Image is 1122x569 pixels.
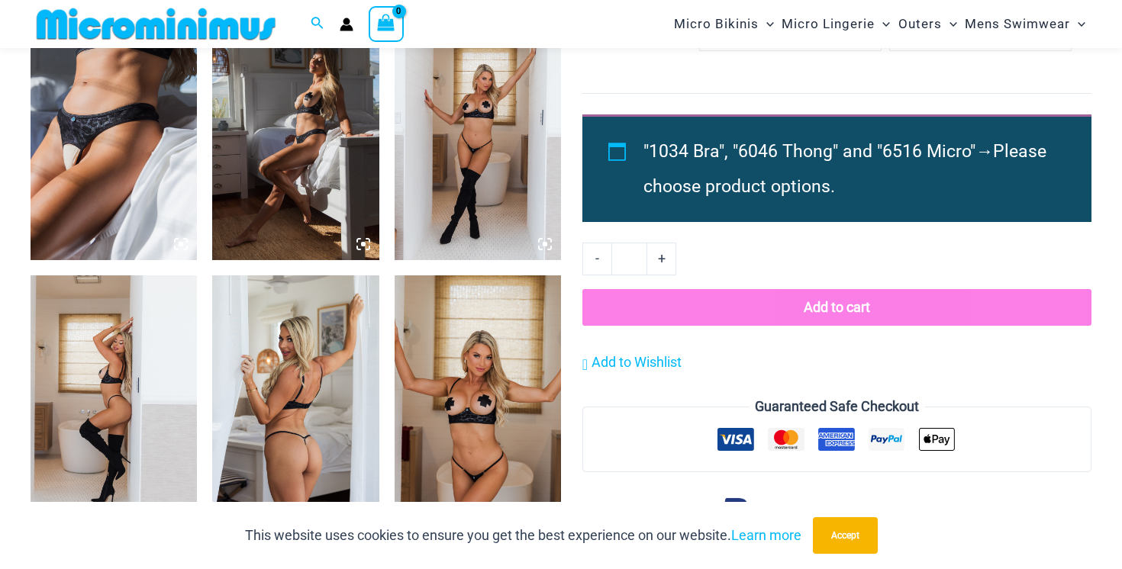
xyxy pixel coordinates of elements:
[965,5,1070,43] span: Mens Swimwear
[340,18,353,31] a: Account icon link
[898,5,942,43] span: Outers
[749,395,925,418] legend: Guaranteed Safe Checkout
[643,141,975,162] span: "1034 Bra", "6046 Thong" and "6516 Micro"
[582,243,611,275] a: -
[942,5,957,43] span: Menu Toggle
[759,5,774,43] span: Menu Toggle
[395,11,561,260] img: Nights Fall Silver Leopard 1036 Bra 6516 Micro
[731,527,801,543] a: Learn more
[31,11,197,260] img: Nights Fall Silver Leopard 1036 Bra 6046 Thong
[592,354,682,370] span: Add to Wishlist
[674,5,759,43] span: Micro Bikinis
[582,289,1091,326] button: Add to cart
[670,5,778,43] a: Micro BikinisMenu ToggleMenu Toggle
[395,275,561,525] img: Nights Fall Silver Leopard 1036 Bra 6516 Micro
[582,351,682,374] a: Add to Wishlist
[369,6,404,41] a: View Shopping Cart, empty
[212,275,379,525] img: Nights Fall Silver Leopard 1036 Bra 6516 Micro
[895,5,961,43] a: OutersMenu ToggleMenu Toggle
[875,5,890,43] span: Menu Toggle
[782,5,875,43] span: Micro Lingerie
[31,275,197,525] img: Nights Fall Silver Leopard 1036 Bra 6516 Micro
[212,11,379,260] img: Nights Fall Silver Leopard 1036 Bra 6046 Thong
[31,7,282,41] img: MM SHOP LOGO FLAT
[778,5,894,43] a: Micro LingerieMenu ToggleMenu Toggle
[647,243,676,275] a: +
[611,243,647,275] input: Product quantity
[961,5,1089,43] a: Mens SwimwearMenu ToggleMenu Toggle
[668,2,1091,46] nav: Site Navigation
[1070,5,1085,43] span: Menu Toggle
[311,14,324,34] a: Search icon link
[245,524,801,547] p: This website uses cookies to ensure you get the best experience on our website.
[643,134,1056,204] li: →
[813,517,878,554] button: Accept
